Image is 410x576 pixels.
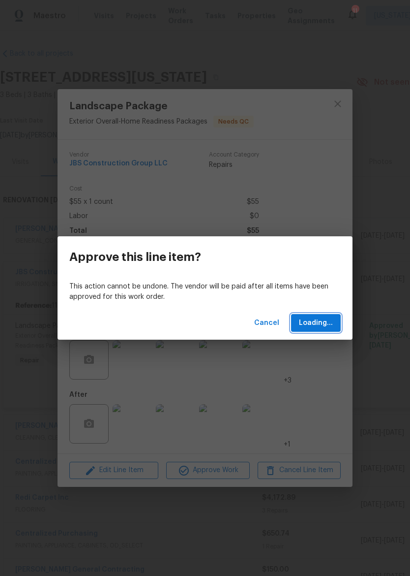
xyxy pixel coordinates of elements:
h3: Approve this line item? [69,250,201,264]
span: Loading... [299,317,333,329]
span: Cancel [254,317,279,329]
p: This action cannot be undone. The vendor will be paid after all items have been approved for this... [69,282,341,302]
button: Cancel [250,314,283,332]
button: Loading... [291,314,341,332]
